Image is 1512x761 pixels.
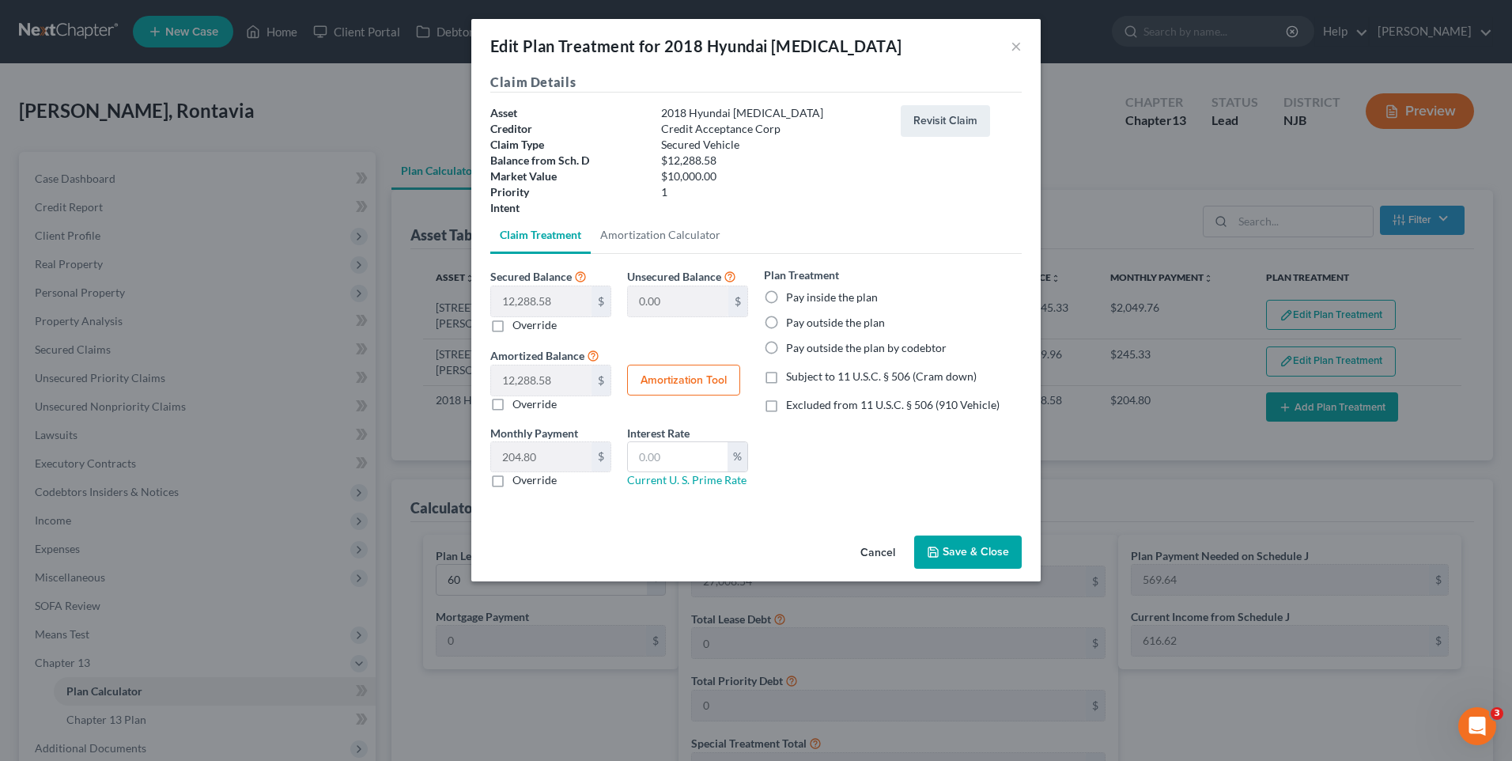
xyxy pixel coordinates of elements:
[490,270,572,283] span: Secured Balance
[491,365,592,396] input: 0.00
[653,153,893,168] div: $12,288.58
[1458,707,1496,745] iframe: Intercom live chat
[786,369,977,383] span: Subject to 11 U.S.C. § 506 (Cram down)
[490,216,591,254] a: Claim Treatment
[627,270,721,283] span: Unsecured Balance
[901,105,990,137] button: Revisit Claim
[591,216,730,254] a: Amortization Calculator
[482,184,653,200] div: Priority
[728,442,747,472] div: %
[512,472,557,488] label: Override
[628,442,728,472] input: 0.00
[848,537,908,569] button: Cancel
[592,365,610,396] div: $
[653,168,893,184] div: $10,000.00
[786,290,878,305] label: Pay inside the plan
[1011,36,1022,55] button: ×
[786,398,1000,411] span: Excluded from 11 U.S.C. § 506 (910 Vehicle)
[491,442,592,472] input: 0.00
[653,121,893,137] div: Credit Acceptance Corp
[512,396,557,412] label: Override
[482,153,653,168] div: Balance from Sch. D
[482,137,653,153] div: Claim Type
[490,73,1022,93] h5: Claim Details
[764,267,839,283] label: Plan Treatment
[786,315,885,331] label: Pay outside the plan
[627,473,747,487] a: Current U. S. Prime Rate
[482,168,653,184] div: Market Value
[482,105,653,121] div: Asset
[490,425,578,441] label: Monthly Payment
[653,137,893,153] div: Secured Vehicle
[512,317,557,333] label: Override
[627,365,740,396] button: Amortization Tool
[628,286,728,316] input: 0.00
[592,286,610,316] div: $
[914,536,1022,569] button: Save & Close
[491,286,592,316] input: 0.00
[490,349,584,362] span: Amortized Balance
[482,121,653,137] div: Creditor
[627,425,690,441] label: Interest Rate
[490,35,902,57] div: Edit Plan Treatment for 2018 Hyundai [MEDICAL_DATA]
[1491,707,1503,720] span: 3
[653,105,893,121] div: 2018 Hyundai [MEDICAL_DATA]
[592,442,610,472] div: $
[653,184,893,200] div: 1
[786,340,947,356] label: Pay outside the plan by codebtor
[728,286,747,316] div: $
[482,200,653,216] div: Intent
